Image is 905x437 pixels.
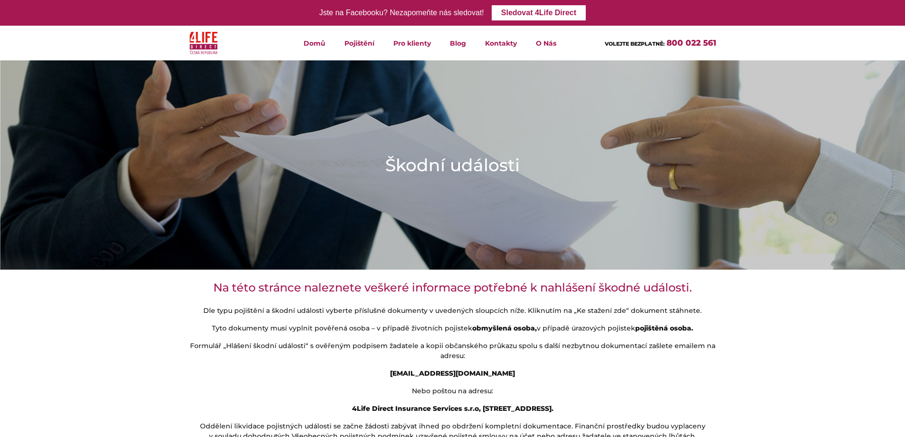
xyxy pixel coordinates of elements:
span: VOLEJTE BEZPLATNĚ: [605,40,665,47]
img: 4Life Direct Česká republika logo [190,29,218,57]
a: Blog [440,26,476,60]
h3: Na této stránce naleznete veškeré informace potřebné k nahlášení škodné události. [189,281,716,294]
p: Tyto dokumenty musí vyplnit pověřená osoba – v případě životních pojistek v případě úrazových poj... [189,323,716,333]
div: Jste na Facebooku? Nezapomeňte nás sledovat! [319,6,484,20]
strong: pojištěná osoba. [635,324,693,332]
p: Nebo poštou na adresu: [189,386,716,396]
a: Kontakty [476,26,526,60]
strong: obmyšlená osoba, [472,324,537,332]
p: Dle typu pojištění a škodní události vyberte příslušné dokumenty v uvedených sloupcích níže. Klik... [189,306,716,316]
a: 800 022 561 [667,38,716,48]
strong: [EMAIL_ADDRESS][DOMAIN_NAME] [390,369,515,378]
strong: 4Life Direct Insurance Services s.r.o, [STREET_ADDRESS]. [352,404,553,413]
a: Domů [294,26,335,60]
a: Sledovat 4Life Direct [492,5,586,20]
h1: Škodní události [385,153,520,177]
p: Formulář „Hlášení škodní události“ s ověřeným podpisem žadatele a kopii občanského průkazu spolu ... [189,341,716,361]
